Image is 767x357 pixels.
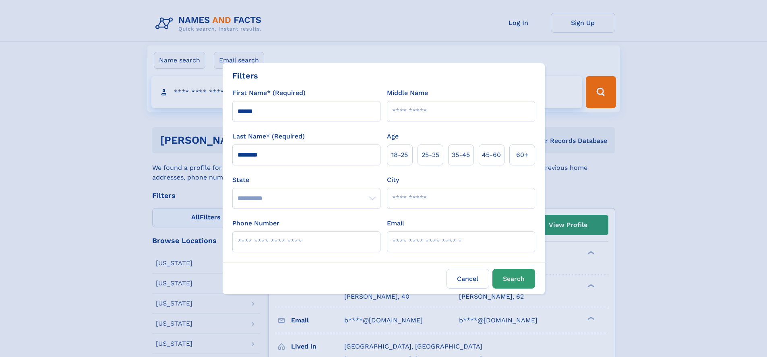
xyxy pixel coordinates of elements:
[387,219,404,228] label: Email
[391,150,408,160] span: 18‑25
[387,132,399,141] label: Age
[516,150,528,160] span: 60+
[492,269,535,289] button: Search
[387,88,428,98] label: Middle Name
[447,269,489,289] label: Cancel
[232,88,306,98] label: First Name* (Required)
[452,150,470,160] span: 35‑45
[232,70,258,82] div: Filters
[422,150,439,160] span: 25‑35
[232,219,279,228] label: Phone Number
[387,175,399,185] label: City
[482,150,501,160] span: 45‑60
[232,175,380,185] label: State
[232,132,305,141] label: Last Name* (Required)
